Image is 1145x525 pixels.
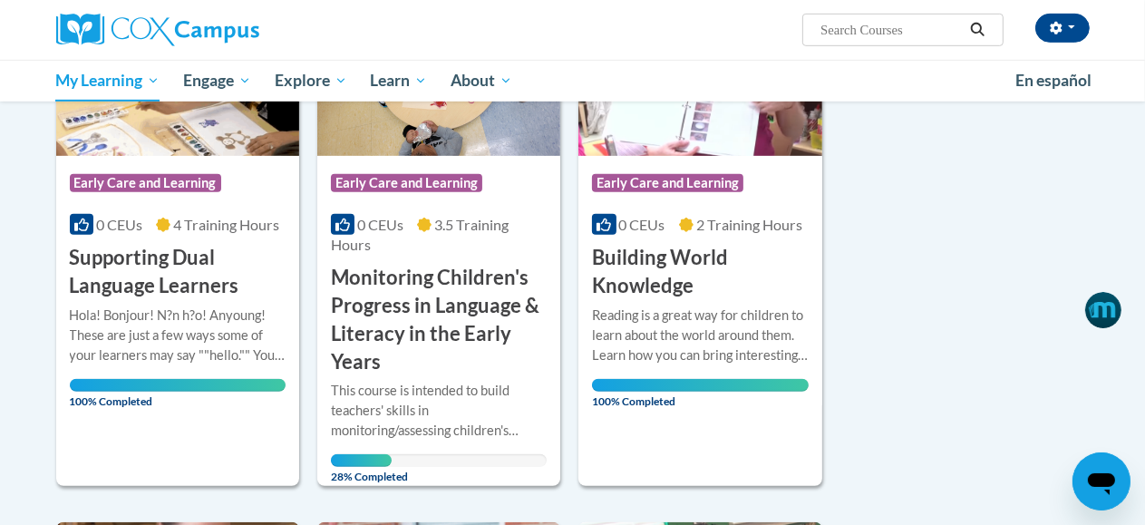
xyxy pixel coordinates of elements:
[70,174,221,192] span: Early Care and Learning
[331,454,392,483] span: 28% Completed
[964,19,991,41] button: Search
[370,70,427,92] span: Learn
[96,216,142,233] span: 0 CEUs
[70,244,286,300] h3: Supporting Dual Language Learners
[183,70,251,92] span: Engage
[56,14,259,46] img: Cox Campus
[70,379,286,408] span: 100% Completed
[331,264,547,375] h3: Monitoring Children's Progress in Language & Literacy in the Early Years
[171,60,263,102] a: Engage
[1035,14,1090,43] button: Account Settings
[1004,62,1103,100] a: En español
[819,19,964,41] input: Search Courses
[331,454,392,467] div: Your progress
[43,60,1103,102] div: Main menu
[263,60,359,102] a: Explore
[331,174,482,192] span: Early Care and Learning
[592,244,808,300] h3: Building World Knowledge
[592,379,808,392] div: Your progress
[275,70,347,92] span: Explore
[70,379,286,392] div: Your progress
[696,216,802,233] span: 2 Training Hours
[1072,452,1130,510] iframe: Button to launch messaging window
[331,381,547,441] div: This course is intended to build teachers' skills in monitoring/assessing children's developmenta...
[55,70,160,92] span: My Learning
[56,14,383,46] a: Cox Campus
[70,306,286,365] div: Hola! Bonjour! N?n h?o! Anyoung! These are just a few ways some of your learners may say ""hello....
[439,60,524,102] a: About
[619,216,665,233] span: 0 CEUs
[44,60,172,102] a: My Learning
[1015,71,1092,90] span: En español
[358,60,439,102] a: Learn
[592,174,743,192] span: Early Care and Learning
[173,216,279,233] span: 4 Training Hours
[592,379,808,408] span: 100% Completed
[451,70,512,92] span: About
[357,216,403,233] span: 0 CEUs
[592,306,808,365] div: Reading is a great way for children to learn about the world around them. Learn how you can bring...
